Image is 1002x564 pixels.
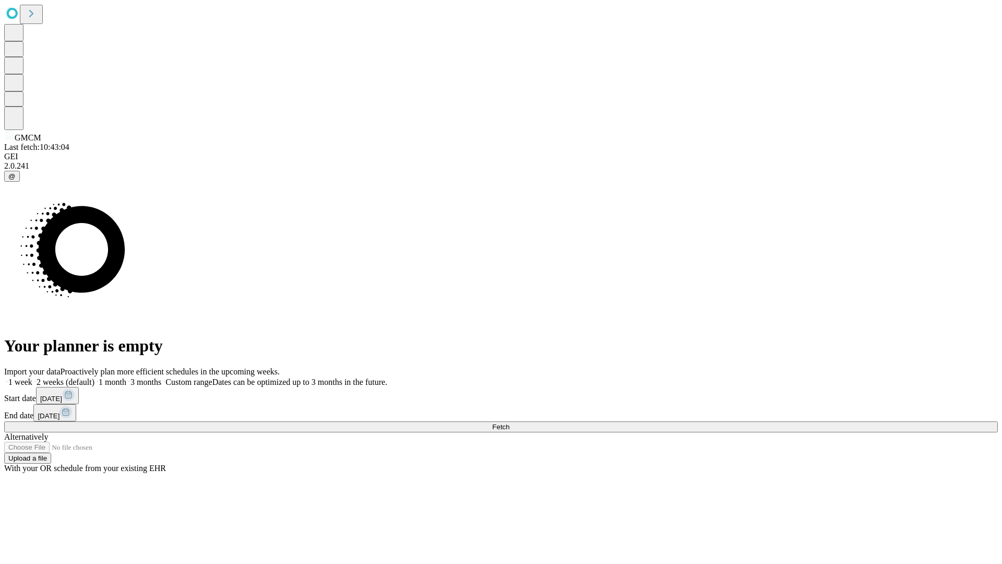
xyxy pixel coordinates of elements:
[8,172,16,180] span: @
[8,378,32,386] span: 1 week
[36,387,79,404] button: [DATE]
[40,395,62,403] span: [DATE]
[33,404,76,421] button: [DATE]
[4,453,51,464] button: Upload a file
[4,432,48,441] span: Alternatively
[15,133,41,142] span: GMCM
[492,423,509,431] span: Fetch
[61,367,280,376] span: Proactively plan more efficient schedules in the upcoming weeks.
[4,367,61,376] span: Import your data
[99,378,126,386] span: 1 month
[37,378,94,386] span: 2 weeks (default)
[4,464,166,473] span: With your OR schedule from your existing EHR
[165,378,212,386] span: Custom range
[4,421,998,432] button: Fetch
[4,171,20,182] button: @
[4,387,998,404] div: Start date
[4,336,998,356] h1: Your planner is empty
[4,152,998,161] div: GEI
[38,412,59,420] span: [DATE]
[212,378,387,386] span: Dates can be optimized up to 3 months in the future.
[4,161,998,171] div: 2.0.241
[130,378,161,386] span: 3 months
[4,143,69,151] span: Last fetch: 10:43:04
[4,404,998,421] div: End date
